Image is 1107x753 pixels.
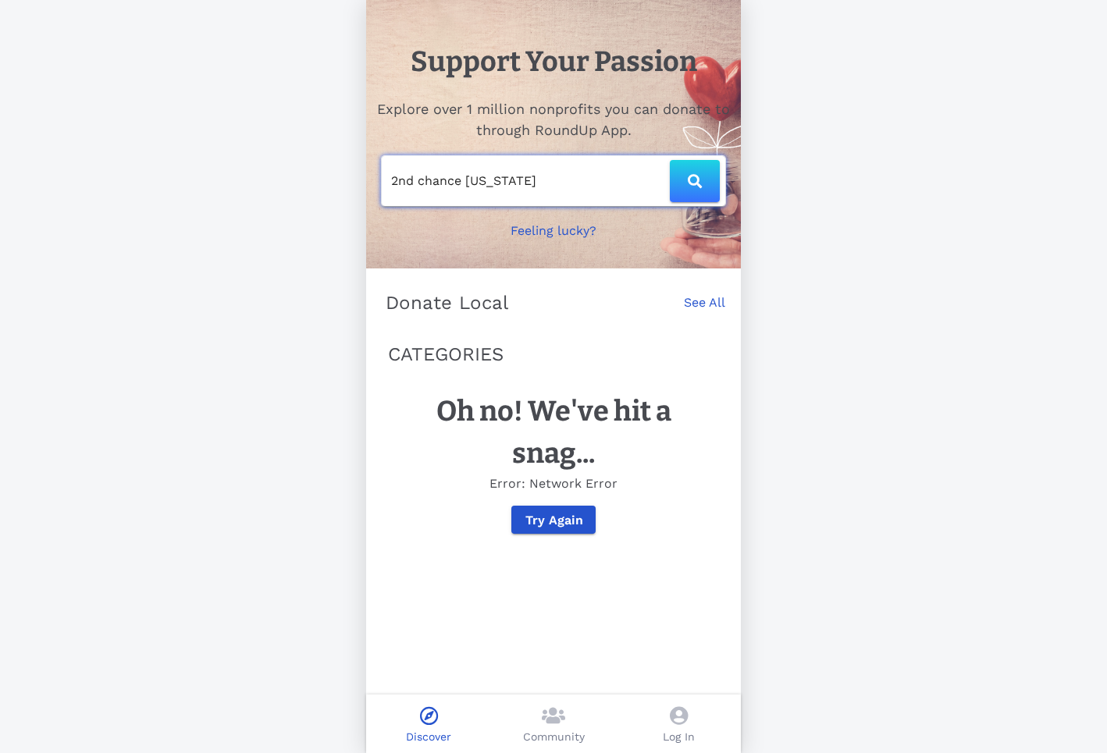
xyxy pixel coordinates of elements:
a: See All [684,293,725,328]
input: Search by name, location, EIN, or keyword [391,169,670,194]
h1: Oh no! We've hit a snag... [397,390,710,474]
p: Donate Local [386,290,509,315]
p: Community [523,729,585,745]
p: Feeling lucky? [511,222,596,240]
p: Error: Network Error [397,474,710,493]
h2: Explore over 1 million nonprofits you can donate to through RoundUp App. [376,98,731,140]
h1: Support Your Passion [411,41,697,83]
button: Try Again [511,506,595,534]
p: Discover [406,729,451,745]
p: Log In [663,729,695,745]
p: CATEGORIES [388,340,719,368]
span: Try Again [524,513,582,527]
